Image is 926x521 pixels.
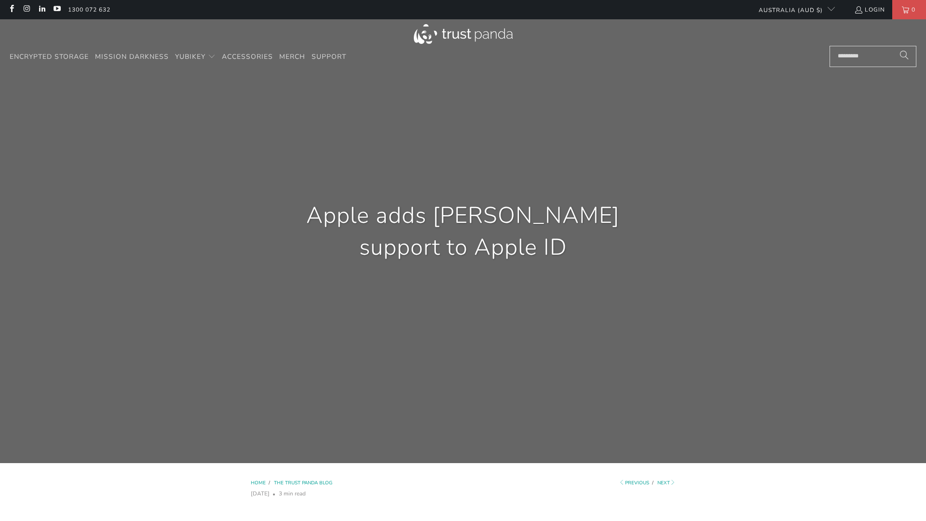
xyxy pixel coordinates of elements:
[222,52,273,61] span: Accessories
[10,46,89,69] a: Encrypted Storage
[222,46,273,69] a: Accessories
[312,52,346,61] span: Support
[68,4,110,15] a: 1300 072 632
[251,488,270,499] span: [DATE]
[618,480,649,486] a: Previous
[274,480,332,486] a: The Trust Panda Blog
[95,52,169,61] span: Mission Darkness
[251,480,266,486] span: Home
[279,52,305,61] span: Merch
[892,46,916,67] button: Search
[279,488,306,499] span: 3 min read
[175,46,216,69] summary: YubiKey
[22,6,30,14] a: Trust Panda Australia on Instagram
[10,52,89,61] span: Encrypted Storage
[53,6,61,14] a: Trust Panda Australia on YouTube
[10,46,346,69] nav: Translation missing: en.navigation.header.main_nav
[38,6,46,14] a: Trust Panda Australia on LinkedIn
[657,480,676,486] a: Next
[251,480,267,486] a: Home
[95,46,169,69] a: Mission Darkness
[7,6,15,14] a: Trust Panda Australia on Facebook
[652,480,656,486] span: /
[304,200,622,263] h1: Apple adds [PERSON_NAME] support to Apple ID
[279,46,305,69] a: Merch
[269,480,272,486] span: /
[175,52,205,61] span: YubiKey
[312,46,346,69] a: Support
[854,4,885,15] a: Login
[830,46,916,67] input: Search...
[414,24,513,44] img: Trust Panda Australia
